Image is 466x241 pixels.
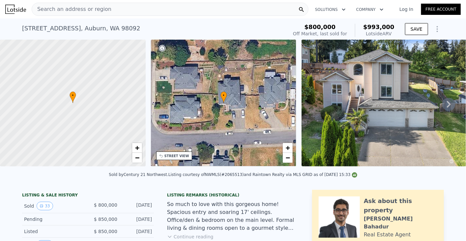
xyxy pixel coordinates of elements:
[405,23,428,35] button: SAVE
[22,24,140,33] div: [STREET_ADDRESS] , Auburn , WA 98092
[22,192,154,199] div: LISTING & SALE HISTORY
[351,4,389,16] button: Company
[286,144,290,152] span: +
[167,233,214,240] button: Continue reading
[220,92,227,98] span: •
[135,144,139,152] span: +
[286,154,290,162] span: −
[37,202,53,210] button: View historical data
[283,153,293,163] a: Zoom out
[70,91,76,103] div: •
[123,202,152,210] div: [DATE]
[24,202,83,210] div: Sold
[70,92,76,98] span: •
[363,23,394,30] span: $993,000
[24,228,83,235] div: Listed
[220,91,227,103] div: •
[421,4,461,15] a: Free Account
[364,231,411,239] div: Real Estate Agent
[167,200,299,232] div: So much to love with this gorgeous home! Spacious entry and soaring 17' ceilings. Office/den & be...
[132,143,142,153] a: Zoom in
[392,6,421,13] a: Log In
[132,153,142,163] a: Zoom out
[164,154,189,158] div: STREET VIEW
[293,30,347,37] div: Off Market, last sold for
[24,216,83,223] div: Pending
[364,215,437,231] div: [PERSON_NAME] Bahadur
[364,196,437,215] div: Ask about this property
[352,172,357,178] img: NWMLS Logo
[135,154,139,162] span: −
[305,23,336,30] span: $800,000
[168,172,357,177] div: Listing courtesy of NWMLS (#2065513) and Raintown Realty via MLS GRID as of [DATE] 15:33
[5,5,26,14] img: Lotside
[123,216,152,223] div: [DATE]
[32,5,111,13] span: Search an address or region
[167,192,299,198] div: Listing Remarks (Historical)
[431,22,444,36] button: Show Options
[94,202,117,208] span: $ 800,000
[363,30,394,37] div: Lotside ARV
[123,228,152,235] div: [DATE]
[109,172,168,177] div: Sold by Century 21 Northwest .
[94,229,117,234] span: $ 850,000
[283,143,293,153] a: Zoom in
[310,4,351,16] button: Solutions
[94,217,117,222] span: $ 850,000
